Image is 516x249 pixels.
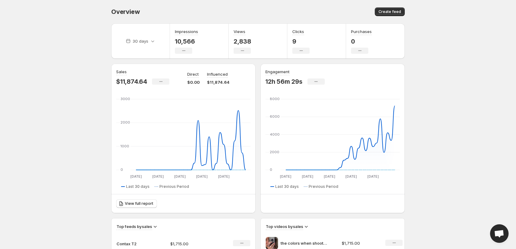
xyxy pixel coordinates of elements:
span: Previous Period [309,184,338,189]
p: 12h 56m 29s [265,78,302,85]
h3: Impressions [175,28,198,35]
p: $1,715.00 [342,240,378,246]
a: Open chat [490,224,509,243]
text: [DATE] [130,174,142,179]
a: View full report [116,199,157,208]
text: 0 [121,167,123,172]
p: Direct [187,71,199,77]
text: [DATE] [196,174,208,179]
text: [DATE] [174,174,186,179]
p: $0.00 [187,79,200,85]
h3: Engagement [265,69,290,75]
h3: Top feeds by sales [116,223,152,230]
text: 3000 [121,97,130,101]
h3: Sales [116,69,127,75]
p: 2,838 [234,38,251,45]
text: [DATE] [302,174,313,179]
span: Last 30 days [126,184,150,189]
p: the colors when shooting on film in summer onfilm contaxt2 35mm [281,240,327,246]
text: [DATE] [367,174,379,179]
span: Overview [111,8,140,15]
text: 8000 [270,97,280,101]
h3: Views [234,28,245,35]
p: 30 days [133,38,148,44]
text: [DATE] [324,174,335,179]
span: Last 30 days [275,184,299,189]
span: Create feed [379,9,401,14]
h3: Purchases [351,28,372,35]
button: Create feed [375,7,405,16]
p: Contax T2 [116,241,147,247]
text: 0 [270,167,272,172]
span: Previous Period [159,184,189,189]
text: 2000 [121,120,130,124]
text: 1000 [121,144,129,148]
p: Influenced [207,71,228,77]
h3: Clicks [292,28,304,35]
text: [DATE] [218,174,230,179]
p: $11,874.64 [207,79,230,85]
text: [DATE] [152,174,164,179]
p: 9 [292,38,310,45]
p: 10,566 [175,38,198,45]
text: [DATE] [280,174,291,179]
span: View full report [125,201,153,206]
text: 4000 [270,132,280,137]
text: 2000 [270,150,279,154]
p: $11,874.64 [116,78,147,85]
p: 0 [351,38,372,45]
text: 6000 [270,114,280,119]
p: $1,715.00 [170,241,214,247]
text: [DATE] [345,174,357,179]
h3: Top videos by sales [266,223,303,230]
